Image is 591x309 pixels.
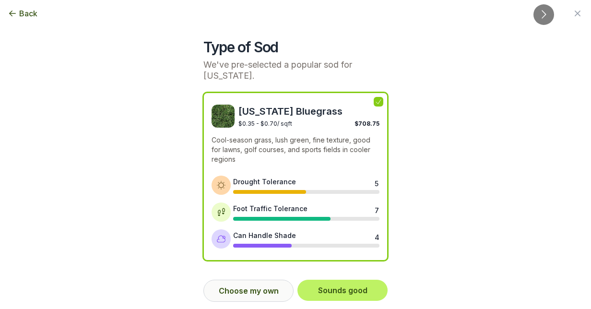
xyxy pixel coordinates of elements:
[216,207,226,217] img: Foot traffic tolerance icon
[355,120,379,127] span: $708.75
[233,203,307,214] div: Foot Traffic Tolerance
[233,177,296,187] div: Drought Tolerance
[375,232,378,240] div: 4
[375,178,378,186] div: 5
[297,280,388,301] button: Sounds good
[212,105,235,128] img: Kentucky Bluegrass sod image
[216,234,226,244] img: Shade tolerance icon
[212,135,379,164] p: Cool-season grass, lush green, fine texture, good for lawns, golf courses, and sports fields in c...
[216,180,226,190] img: Drought tolerance icon
[233,230,296,240] div: Can Handle Shade
[533,4,554,25] button: Go to next slide
[375,205,378,213] div: 7
[19,8,37,19] span: Back
[238,105,379,118] span: [US_STATE] Bluegrass
[8,8,37,19] button: Back
[238,120,292,127] span: $0.35 - $0.70 / sqft
[203,59,388,81] p: We've pre-selected a popular sod for [US_STATE].
[203,280,294,302] button: Choose my own
[203,38,388,56] h2: Type of Sod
